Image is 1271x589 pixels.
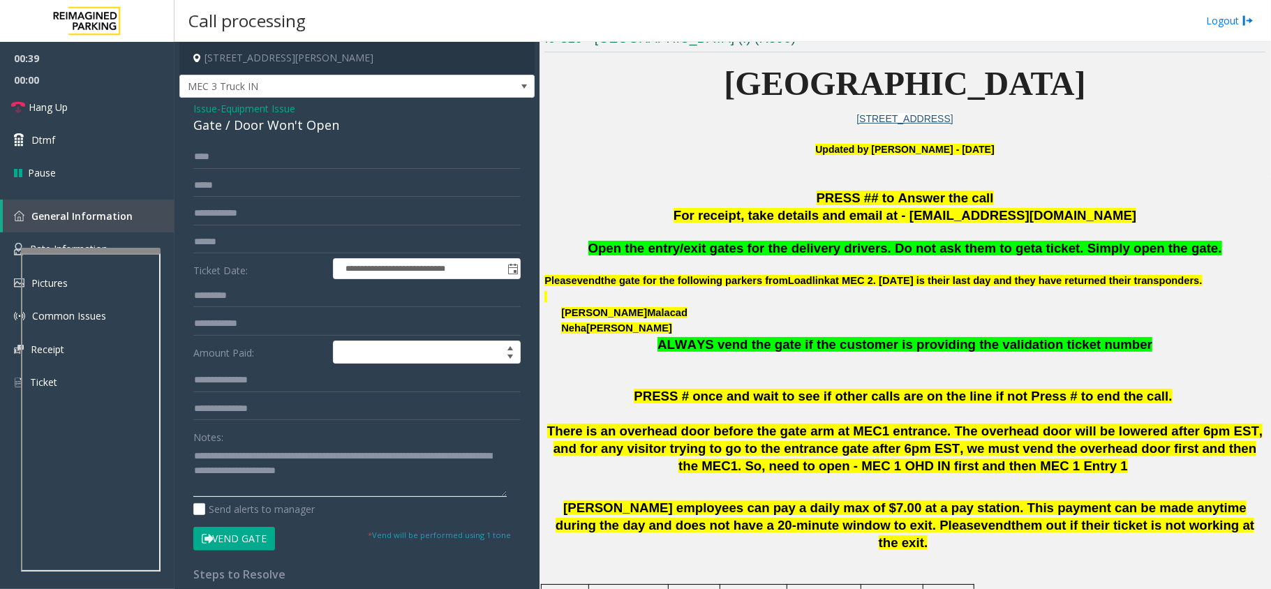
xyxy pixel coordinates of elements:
[14,278,24,288] img: 'icon'
[674,208,1136,223] span: For receipt, take details and email at - [EMAIL_ADDRESS][DOMAIN_NAME]
[190,341,329,364] label: Amount Paid:
[14,311,25,322] img: 'icon'
[14,345,24,354] img: 'icon'
[634,389,1172,403] span: PRESS # once and wait to see if other calls are on the line if not Press # to end the call.
[193,425,223,445] label: Notes:
[14,211,24,221] img: 'icon'
[817,191,994,205] span: PRESS ## to Answer the call
[3,200,174,232] a: General Information
[556,500,1247,532] span: [PERSON_NAME] employees can pay a daily max of $7.00 at a pay station. This payment can be made a...
[368,530,511,540] small: Vend will be performed using 1 tone
[815,144,994,155] b: Updated by [PERSON_NAME] - [DATE]
[1035,241,1221,255] span: a ticket. Simply open the gate.
[788,275,830,287] span: Loadlink
[31,133,55,147] span: Dtmf
[221,101,295,116] span: Equipment Issue
[180,75,463,98] span: MEC 3 Truck IN
[29,100,68,114] span: Hang Up
[31,209,133,223] span: General Information
[193,101,217,116] span: Issue
[30,242,107,255] span: Rate Information
[14,243,23,255] img: 'icon'
[981,518,1012,533] span: vend
[657,337,1152,352] span: ALWAYS vend the gate if the customer is providing the validation ticket number
[544,275,577,286] span: Please
[1206,13,1254,28] a: Logout
[856,113,953,124] a: [STREET_ADDRESS]
[561,322,586,334] span: Neha
[547,424,1263,473] span: There is an overhead door before the gate arm at MEC1 entrance. The overhead door will be lowered...
[1242,13,1254,28] img: logout
[190,258,329,279] label: Ticket Date:
[577,275,601,287] span: vend
[601,275,788,286] span: the gate for the following parkers from
[561,307,647,318] span: [PERSON_NAME]
[505,259,520,278] span: Toggle popup
[193,116,521,135] div: Gate / Door Won't Open
[586,322,672,334] span: [PERSON_NAME]
[500,341,520,352] span: Increase value
[193,568,521,581] h4: Steps to Resolve
[14,376,23,389] img: 'icon'
[193,502,315,516] label: Send alerts to manager
[647,307,687,319] span: Malacad
[830,275,1202,286] span: at MEC 2. [DATE] is their last day and they have returned their transponders.
[500,352,520,364] span: Decrease value
[879,518,1255,550] span: them out if their ticket is not working at the exit
[588,241,1036,255] span: Open the entry/exit gates for the delivery drivers. Do not ask them to get
[217,102,295,115] span: -
[181,3,313,38] h3: Call processing
[924,535,928,550] span: .
[28,165,56,180] span: Pause
[179,42,535,75] h4: [STREET_ADDRESS][PERSON_NAME]
[724,65,1086,102] span: [GEOGRAPHIC_DATA]
[193,527,275,551] button: Vend Gate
